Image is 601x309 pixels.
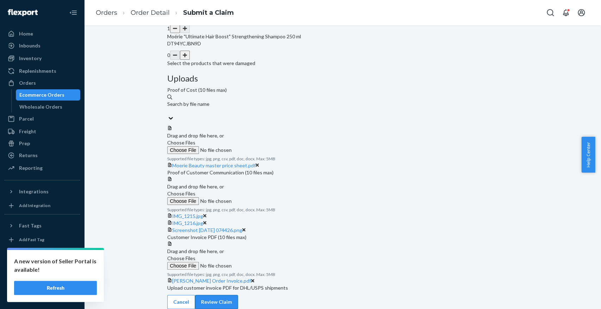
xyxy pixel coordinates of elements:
[19,79,36,86] div: Orders
[19,222,42,229] div: Fast Tags
[172,220,203,226] a: IMG_1216.jpg
[19,103,62,110] div: Wholesale Orders
[167,197,263,205] input: Choose Files
[4,289,80,301] button: Give Feedback
[167,234,246,240] span: Customer Invoice PDF (10 files max)
[66,6,80,20] button: Close Navigation
[4,265,80,277] a: Talk to Support
[4,234,80,245] a: Add Fast Tag
[19,152,38,159] div: Returns
[96,9,117,17] a: Orders
[167,255,195,261] span: Choose Files
[19,165,43,172] div: Reporting
[172,213,203,219] a: IMG_1215.jpg
[14,281,97,295] button: Refresh
[543,6,557,20] button: Open Search Box
[167,33,301,39] span: Moérie "Ultimate Hair Boost" Strengthening Shampoo 250 ml
[172,162,256,168] a: Moerie Beauty master price sheet.pdf
[4,77,80,89] a: Orders
[167,60,519,67] p: Select the products that were damaged
[4,113,80,124] a: Parcel
[167,108,168,115] input: Search by file name
[4,220,80,231] button: Fast Tags
[581,137,595,173] button: Help Center
[4,186,80,197] button: Integrations
[4,200,80,211] a: Add Integration
[4,53,80,64] a: Inventory
[19,140,30,147] div: Prep
[16,101,81,112] a: Wholesale Orders
[167,284,519,291] p: Upload customer invoice PDF for DHL/USPS shipments
[4,40,80,51] a: Inbounds
[559,6,573,20] button: Open notifications
[19,202,50,208] div: Add Integration
[131,9,170,17] a: Order Detail
[167,207,519,213] p: Supported file types: jpg, png, csv, pdf, doc, docx. Max: 5MB
[167,191,195,197] span: Choose Files
[19,67,56,75] div: Replenishments
[4,28,80,39] a: Home
[167,40,519,47] p: DT94YCJBN9D
[8,9,38,16] img: Flexport logo
[167,132,519,139] div: Drag and drop file here, or
[4,150,80,161] a: Returns
[4,277,80,289] a: Help Center
[167,248,519,255] div: Drag and drop file here, or
[574,6,588,20] button: Open account menu
[183,9,234,17] a: Submit a Claim
[19,128,36,135] div: Freight
[4,138,80,149] a: Prep
[167,24,519,33] div: 1
[19,188,49,195] div: Integrations
[90,2,239,23] ol: breadcrumbs
[167,74,519,83] h3: Uploads
[167,262,263,270] input: Choose Files
[14,257,97,274] p: A new version of Seller Portal is available!
[167,156,519,162] p: Supported file types: jpg, png, csv, pdf, doc, docx. Max: 5MB
[4,65,80,77] a: Replenishments
[19,30,33,37] div: Home
[4,126,80,137] a: Freight
[4,162,80,174] a: Reporting
[167,271,519,277] p: Supported file types: jpg, png, csv, pdf, doc, docx. Max: 5MB
[19,55,42,62] div: Inventory
[167,183,519,190] div: Drag and drop file here, or
[167,169,274,175] span: Proof of Customer Communication (10 files max)
[4,253,80,265] a: Settings
[167,101,519,108] div: Search by file name
[167,51,519,60] div: 0
[167,140,195,146] span: Choose Files
[16,89,81,101] a: Ecommerce Orders
[19,42,40,49] div: Inbounds
[195,295,238,309] button: Review Claim
[172,278,251,284] a: [PERSON_NAME] Order Invoice.pdf
[172,227,242,233] a: Screenshot [DATE] 074426.png
[19,237,44,243] div: Add Fast Tag
[167,87,227,93] span: Proof of Cost (10 files max)
[167,295,195,309] button: Cancel
[167,146,263,154] input: Choose Files
[19,115,34,122] div: Parcel
[19,91,64,98] div: Ecommerce Orders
